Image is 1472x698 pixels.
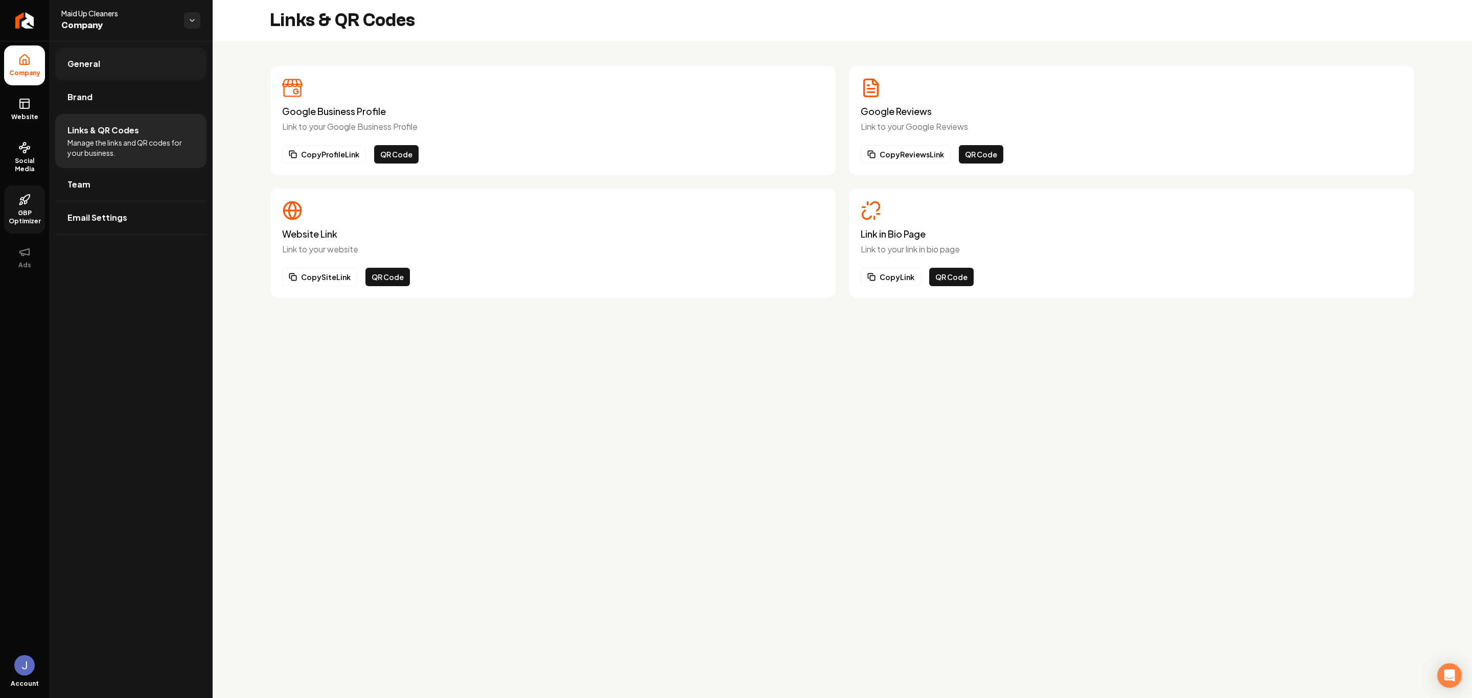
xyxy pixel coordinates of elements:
[14,655,35,676] button: Open user button
[55,201,206,234] a: Email Settings
[861,268,921,286] button: CopyLink
[282,268,357,286] button: CopySiteLink
[67,91,93,103] span: Brand
[4,157,45,173] span: Social Media
[4,238,45,277] button: Ads
[61,8,176,18] span: Maid Up Cleaners
[282,121,824,133] p: Link to your Google Business Profile
[67,58,100,70] span: General
[67,137,194,158] span: Manage the links and QR codes for your business.
[55,168,206,201] a: Team
[55,48,206,80] a: General
[282,229,824,239] h3: Website Link
[11,680,39,688] span: Account
[7,113,42,121] span: Website
[5,69,44,77] span: Company
[55,81,206,113] a: Brand
[959,145,1003,164] button: QR Code
[861,243,1402,255] p: Link to your link in bio page
[14,655,35,676] img: Jacob Elser
[929,268,974,286] button: QR Code
[861,145,951,164] button: CopyReviewsLink
[67,178,90,191] span: Team
[4,209,45,225] span: GBP Optimizer
[374,145,419,164] button: QR Code
[15,12,34,29] img: Rebolt Logo
[4,185,45,234] a: GBP Optimizer
[61,18,176,33] span: Company
[861,121,1402,133] p: Link to your Google Reviews
[861,229,1402,239] h3: Link in Bio Page
[4,133,45,181] a: Social Media
[4,89,45,129] a: Website
[365,268,410,286] button: QR Code
[270,10,415,31] h2: Links & QR Codes
[67,212,127,224] span: Email Settings
[282,106,824,117] h3: Google Business Profile
[67,124,139,136] span: Links & QR Codes
[1437,663,1462,688] div: Open Intercom Messenger
[282,145,366,164] button: CopyProfileLink
[861,106,1402,117] h3: Google Reviews
[282,243,824,255] p: Link to your website
[14,261,35,269] span: Ads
